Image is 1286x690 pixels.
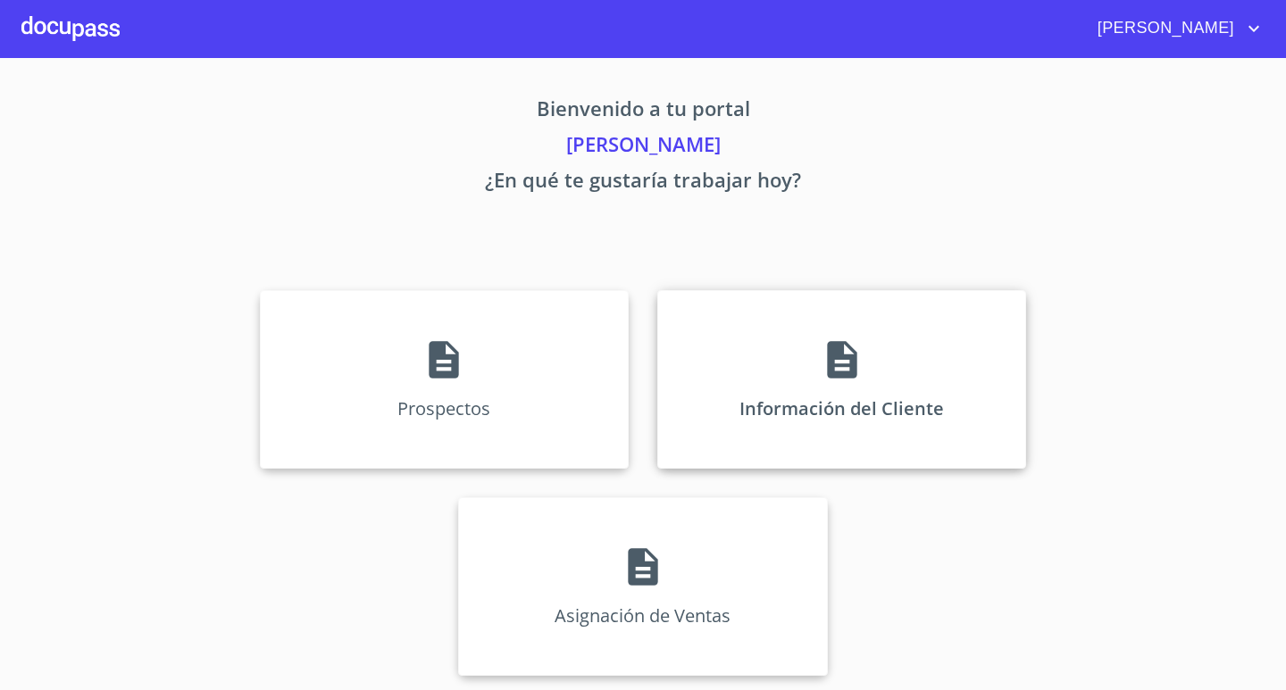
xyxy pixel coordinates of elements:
p: [PERSON_NAME] [93,129,1193,165]
p: Prospectos [397,396,490,420]
span: [PERSON_NAME] [1084,14,1243,43]
p: Información del Cliente [739,396,944,420]
p: Asignación de Ventas [555,603,731,628]
p: ¿En qué te gustaría trabajar hoy? [93,165,1193,201]
p: Bienvenido a tu portal [93,94,1193,129]
button: account of current user [1084,14,1265,43]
